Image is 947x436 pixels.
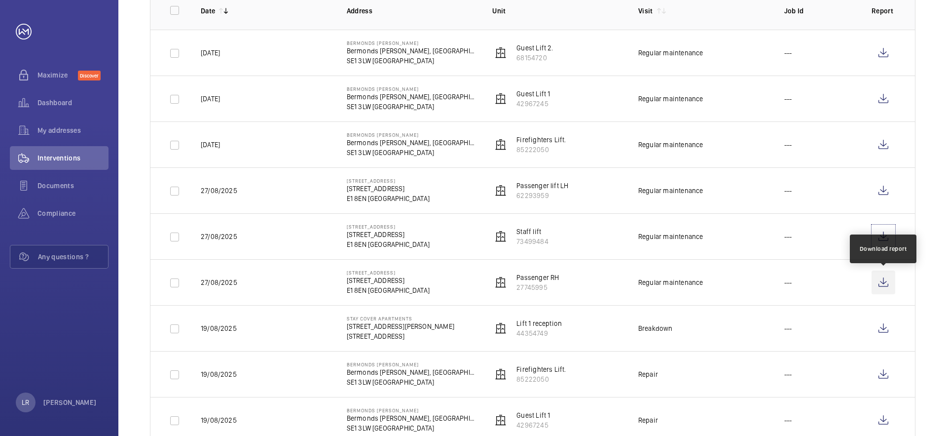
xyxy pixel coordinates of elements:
p: Passenger RH [516,273,559,282]
img: elevator.svg [495,414,507,426]
p: 27/08/2025 [201,232,237,241]
p: [STREET_ADDRESS] [347,230,430,239]
p: --- [784,48,792,58]
div: Regular maintenance [638,186,703,196]
img: elevator.svg [495,93,507,105]
div: Repair [638,415,658,425]
p: 27/08/2025 [201,186,237,196]
p: Lift 1 reception [516,318,562,328]
p: --- [784,186,792,196]
p: E1 8EN [GEOGRAPHIC_DATA] [347,285,430,295]
p: E1 8EN [GEOGRAPHIC_DATA] [347,239,430,249]
p: --- [784,277,792,287]
p: --- [784,232,792,241]
p: [STREET_ADDRESS] [347,224,430,230]
span: Maximize [37,70,78,80]
p: Bermonds [PERSON_NAME] [347,407,477,413]
p: Bermonds [PERSON_NAME] [347,132,477,138]
p: 19/08/2025 [201,369,237,379]
img: elevator.svg [495,231,507,242]
p: 85222050 [516,374,566,384]
p: 42967245 [516,420,550,430]
span: Documents [37,181,109,191]
p: Bermonds [PERSON_NAME] [347,361,477,367]
p: --- [784,369,792,379]
p: Bermonds [PERSON_NAME], [GEOGRAPHIC_DATA] [347,92,477,102]
p: Firefighters Lift. [516,135,566,145]
p: --- [784,94,792,104]
p: Guest Lift 1 [516,89,550,99]
p: Visit [638,6,653,16]
p: Guest Lift 2. [516,43,553,53]
p: Bermonds [PERSON_NAME], [GEOGRAPHIC_DATA] [347,138,477,148]
img: elevator.svg [495,277,507,288]
p: [STREET_ADDRESS] [347,178,430,184]
p: SE1 3LW [GEOGRAPHIC_DATA] [347,377,477,387]
span: Compliance [37,208,109,218]
p: 62293959 [516,191,568,200]
img: elevator.svg [495,185,507,197]
div: Regular maintenance [638,277,703,287]
div: Download report [860,244,907,253]
img: elevator.svg [495,368,507,380]
div: Regular maintenance [638,140,703,150]
p: SE1 3LW [GEOGRAPHIC_DATA] [347,102,477,112]
span: My addresses [37,125,109,135]
p: Guest Lift 1 [516,410,550,420]
span: Discover [78,71,101,80]
p: [STREET_ADDRESS] [347,331,454,341]
p: SE1 3LW [GEOGRAPHIC_DATA] [347,56,477,66]
div: Breakdown [638,323,673,333]
p: E1 8EN [GEOGRAPHIC_DATA] [347,194,430,203]
p: 27745995 [516,282,559,292]
p: SE1 3LW [GEOGRAPHIC_DATA] [347,148,477,158]
p: Job Id [784,6,856,16]
p: [STREET_ADDRESS] [347,270,430,276]
span: Interventions [37,153,109,163]
p: 42967245 [516,99,550,109]
p: Firefighters Lift. [516,364,566,374]
div: Regular maintenance [638,232,703,241]
p: LR [22,397,29,407]
p: Stay Cover apartments [347,316,454,321]
p: 19/08/2025 [201,415,237,425]
div: Regular maintenance [638,48,703,58]
p: --- [784,415,792,425]
p: --- [784,323,792,333]
p: 19/08/2025 [201,323,237,333]
p: [DATE] [201,48,220,58]
p: 27/08/2025 [201,277,237,287]
p: 73499484 [516,237,548,246]
p: Bermonds [PERSON_NAME], [GEOGRAPHIC_DATA] [347,46,477,56]
p: Bermonds [PERSON_NAME] [347,40,477,46]
span: Any questions ? [38,252,108,262]
p: 44354749 [516,328,562,338]
p: [PERSON_NAME] [43,397,97,407]
p: SE1 3LW [GEOGRAPHIC_DATA] [347,423,477,433]
p: Bermonds [PERSON_NAME] [347,86,477,92]
img: elevator.svg [495,139,507,151]
p: [DATE] [201,94,220,104]
img: elevator.svg [495,322,507,334]
div: Regular maintenance [638,94,703,104]
img: elevator.svg [495,47,507,59]
p: Passenger lift LH [516,181,568,191]
p: --- [784,140,792,150]
p: [STREET_ADDRESS] [347,276,430,285]
p: 85222050 [516,145,566,155]
p: [STREET_ADDRESS][PERSON_NAME] [347,321,454,331]
p: Address [347,6,477,16]
p: Bermonds [PERSON_NAME], [GEOGRAPHIC_DATA] [347,367,477,377]
p: Unit [492,6,622,16]
p: Date [201,6,215,16]
div: Repair [638,369,658,379]
span: Dashboard [37,98,109,108]
p: 68154720 [516,53,553,63]
p: [DATE] [201,140,220,150]
p: [STREET_ADDRESS] [347,184,430,194]
p: Staff lift [516,227,548,237]
p: Bermonds [PERSON_NAME], [GEOGRAPHIC_DATA] [347,413,477,423]
p: Report [872,6,895,16]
